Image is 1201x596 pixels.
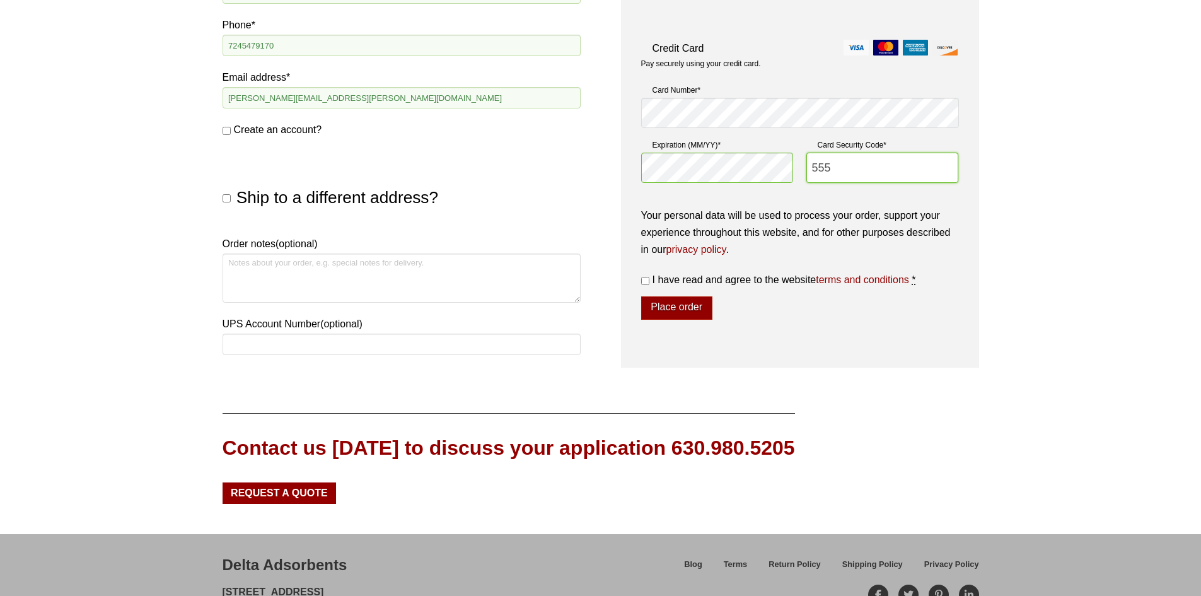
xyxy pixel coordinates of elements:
[223,69,581,86] label: Email address
[932,40,958,56] img: discover
[653,274,909,285] span: I have read and agree to the website
[223,434,795,462] div: Contact us [DATE] to discuss your application 630.980.5205
[673,558,712,580] a: Blog
[641,79,959,194] fieldset: Payment Info
[236,188,438,207] span: Ship to a different address?
[234,124,322,135] span: Create an account?
[713,558,758,580] a: Terms
[223,315,581,332] label: UPS Account Number
[842,561,903,569] span: Shipping Policy
[641,40,959,57] label: Credit Card
[903,40,928,56] img: amex
[641,296,712,320] button: Place order
[223,127,231,135] input: Create an account?
[276,238,318,249] span: (optional)
[844,40,869,56] img: visa
[873,40,898,56] img: mastercard
[924,561,979,569] span: Privacy Policy
[914,558,979,580] a: Privacy Policy
[223,554,347,576] div: Delta Adsorbents
[223,16,581,33] label: Phone
[684,561,702,569] span: Blog
[666,244,726,255] a: privacy policy
[641,84,959,96] label: Card Number
[223,482,337,504] a: Request a Quote
[641,277,649,285] input: I have read and agree to the websiteterms and conditions *
[724,561,747,569] span: Terms
[231,488,328,498] span: Request a Quote
[223,194,231,202] input: Ship to a different address?
[816,274,909,285] a: terms and conditions
[320,318,363,329] span: (optional)
[758,558,832,580] a: Return Policy
[912,274,915,285] abbr: required
[641,139,794,151] label: Expiration (MM/YY)
[641,207,959,259] p: Your personal data will be used to process your order, support your experience throughout this we...
[806,139,959,151] label: Card Security Code
[223,235,581,252] label: Order notes
[641,59,959,69] p: Pay securely using your credit card.
[769,561,821,569] span: Return Policy
[832,558,914,580] a: Shipping Policy
[806,153,959,183] input: CSC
